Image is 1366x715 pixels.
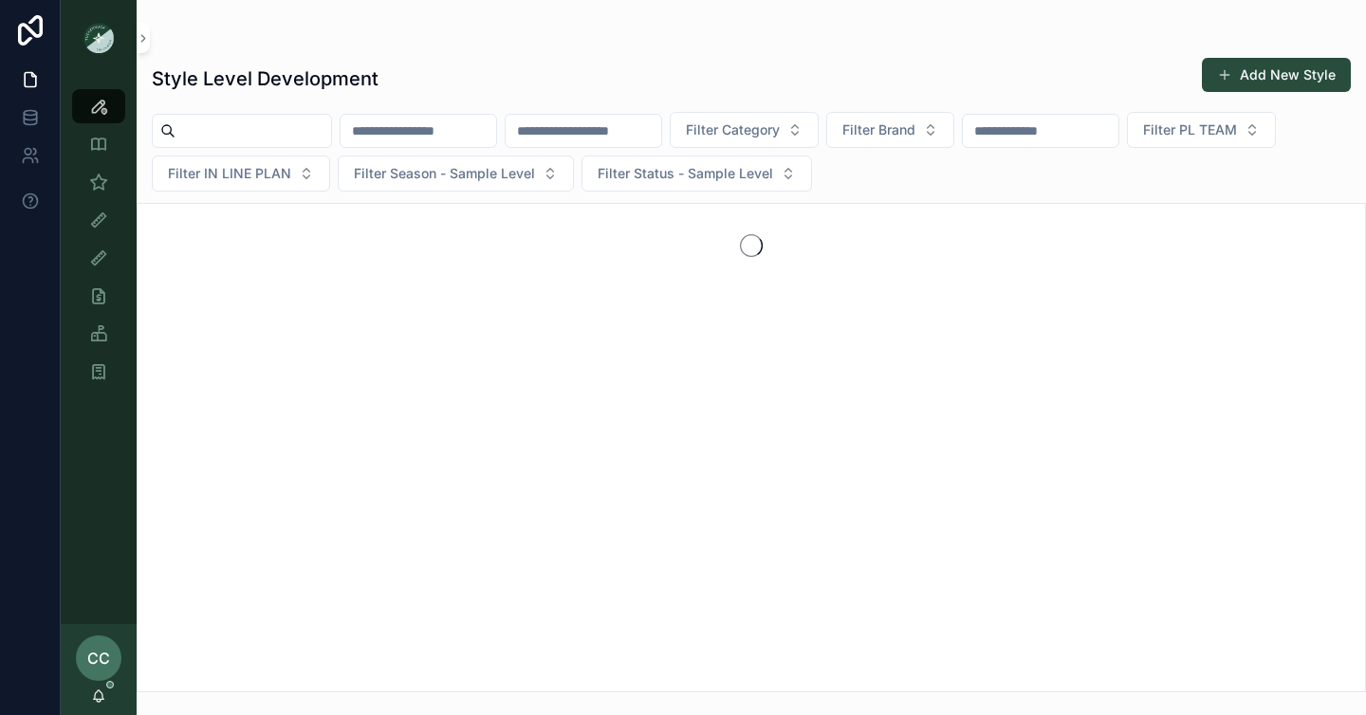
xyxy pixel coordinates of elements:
span: Filter Season - Sample Level [354,164,535,183]
span: Filter IN LINE PLAN [168,164,291,183]
button: Select Button [338,156,574,192]
span: CC [87,647,110,669]
button: Select Button [1127,112,1276,148]
span: Filter Brand [842,120,915,139]
img: App logo [83,23,114,53]
button: Select Button [826,112,954,148]
button: Add New Style [1202,58,1351,92]
span: Filter PL TEAM [1143,120,1237,139]
span: Filter Category [686,120,780,139]
button: Select Button [581,156,812,192]
span: Filter Status - Sample Level [598,164,773,183]
h1: Style Level Development [152,65,378,92]
button: Select Button [152,156,330,192]
div: scrollable content [61,76,137,624]
button: Select Button [670,112,819,148]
